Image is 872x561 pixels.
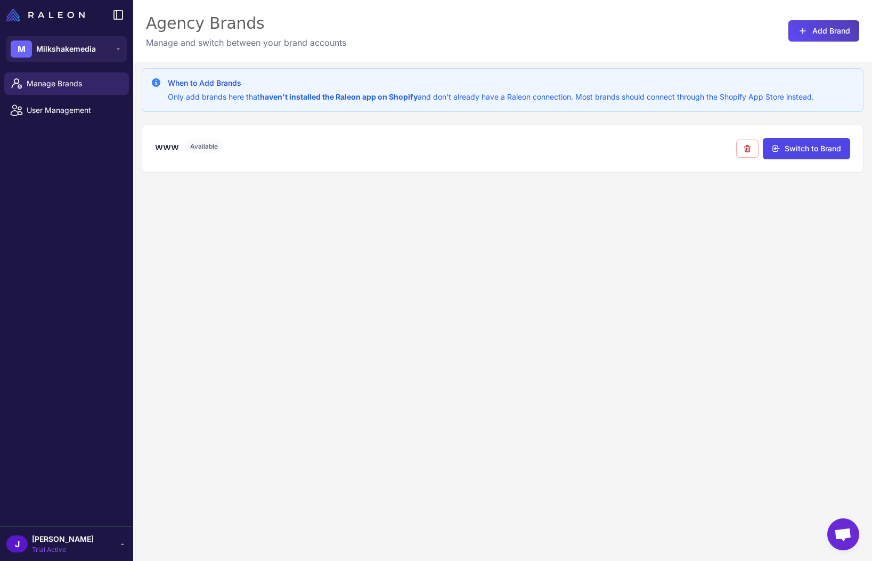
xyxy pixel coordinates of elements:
[4,72,129,95] a: Manage Brands
[36,43,96,55] span: Milkshakemedia
[32,545,94,555] span: Trial Active
[763,138,850,159] button: Switch to Brand
[260,92,418,101] strong: haven't installed the Raleon app on Shopify
[11,40,32,58] div: M
[6,36,127,62] button: MMilkshakemedia
[736,140,759,158] button: Remove from agency
[6,535,28,552] div: J
[827,518,859,550] div: Open chat
[27,104,120,116] span: User Management
[27,78,120,90] span: Manage Brands
[788,20,859,42] button: Add Brand
[32,533,94,545] span: [PERSON_NAME]
[6,9,89,21] a: Raleon Logo
[146,36,346,49] p: Manage and switch between your brand accounts
[168,91,814,103] p: Only add brands here that and don't already have a Raleon connection. Most brands should connect ...
[146,13,346,34] div: Agency Brands
[168,77,814,89] h3: When to Add Brands
[155,140,178,154] h3: www
[6,9,85,21] img: Raleon Logo
[4,99,129,121] a: User Management
[185,140,223,153] span: Available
